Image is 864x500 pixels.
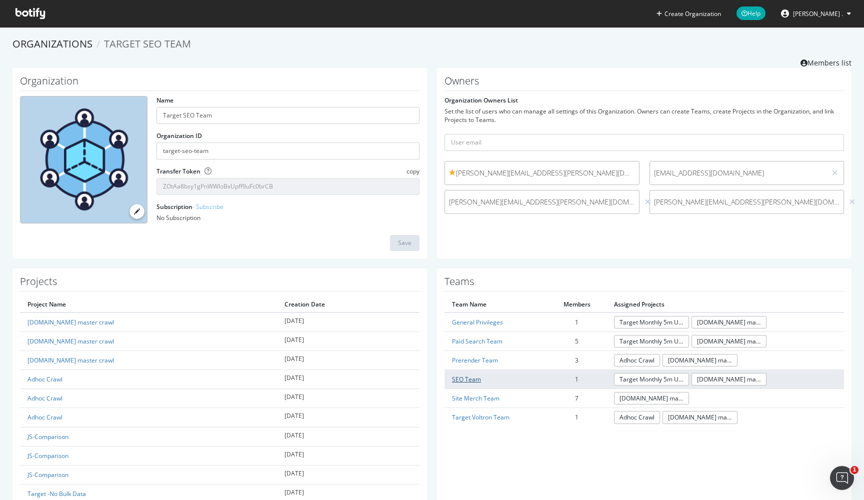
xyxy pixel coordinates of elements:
span: 1 [850,466,858,474]
td: [DATE] [277,465,419,484]
a: Target Voltron Team [452,413,509,421]
div: No Subscription [156,213,419,222]
td: 5 [547,331,606,350]
th: Creation Date [277,296,419,312]
button: Create Organization [656,9,721,18]
a: [DOMAIN_NAME] master crawl [27,337,114,345]
th: Team Name [444,296,547,312]
a: Adhoc Crawl [27,394,62,402]
iframe: Intercom live chat [830,466,854,490]
td: [DATE] [277,350,419,369]
a: Adhoc Crawl [614,354,660,366]
td: [DATE] [277,370,419,389]
td: 3 [547,350,606,369]
label: Subscription [156,202,223,211]
a: [DOMAIN_NAME] master crawl [691,316,766,328]
h1: Organization [20,75,419,91]
span: [PERSON_NAME][EMAIL_ADDRESS][PERSON_NAME][DOMAIN_NAME] [654,197,840,207]
td: 7 [547,389,606,408]
a: Target Monthly 5m URL JS Crawl [614,373,689,385]
a: JS-Comparison [27,451,68,460]
input: Organization ID [156,142,419,159]
a: [DOMAIN_NAME] master crawl [27,356,114,364]
button: Save [390,235,419,251]
a: [DOMAIN_NAME] master crawl [691,335,766,347]
td: [DATE] [277,427,419,446]
a: [DOMAIN_NAME] master crawl [27,318,114,326]
label: Name [156,96,173,104]
td: [DATE] [277,446,419,465]
div: Set the list of users who can manage all settings of this Organization. Owners can create Teams, ... [444,107,844,124]
a: SEO Team [452,375,481,383]
h1: Owners [444,75,844,91]
a: Organizations [12,37,92,50]
a: Adhoc Crawl [614,411,660,423]
span: copy [406,167,419,175]
th: Project Name [20,296,277,312]
a: Target Monthly 5m URL JS Crawl [614,316,689,328]
span: Target SEO Team [104,37,191,50]
label: Organization Owners List [444,96,518,104]
a: [DOMAIN_NAME] master crawl [662,411,737,423]
a: [DOMAIN_NAME] master crawl [691,373,766,385]
h1: Projects [20,276,419,291]
label: Organization ID [156,131,202,140]
td: [DATE] [277,389,419,408]
a: Paid Search Team [452,337,502,345]
a: Site Merch Team [452,394,499,402]
th: Members [547,296,606,312]
a: JS-Comparison [27,470,68,479]
a: Target -No Bulk Data [27,489,86,498]
button: [PERSON_NAME] . [773,5,859,21]
ol: breadcrumbs [12,37,851,51]
a: General Privileges [452,318,503,326]
a: Target Monthly 5m URL JS Crawl [614,335,689,347]
h1: Teams [444,276,844,291]
span: [EMAIL_ADDRESS][DOMAIN_NAME] [654,168,822,178]
td: [DATE] [277,312,419,332]
a: Adhoc Crawl [27,375,62,383]
span: Balajee . [793,9,843,18]
span: [PERSON_NAME][EMAIL_ADDRESS][PERSON_NAME][DOMAIN_NAME] [449,168,635,178]
a: JS-Comparison [27,432,68,441]
td: [DATE] [277,331,419,350]
div: Save [398,238,411,247]
a: Adhoc Crawl [27,413,62,421]
span: [PERSON_NAME][EMAIL_ADDRESS][PERSON_NAME][DOMAIN_NAME] [449,197,635,207]
a: Members list [800,55,851,68]
a: [DOMAIN_NAME] master crawl [662,354,737,366]
td: 1 [547,408,606,427]
a: [DOMAIN_NAME] master crawl [614,392,689,404]
td: 1 [547,370,606,389]
th: Assigned Projects [606,296,844,312]
label: Transfer Token [156,167,200,175]
a: - Subscribe [192,202,223,211]
span: Help [736,6,765,20]
input: name [156,107,419,124]
td: 1 [547,312,606,332]
a: Prerender Team [452,356,498,364]
td: [DATE] [277,408,419,427]
input: User email [444,134,844,151]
